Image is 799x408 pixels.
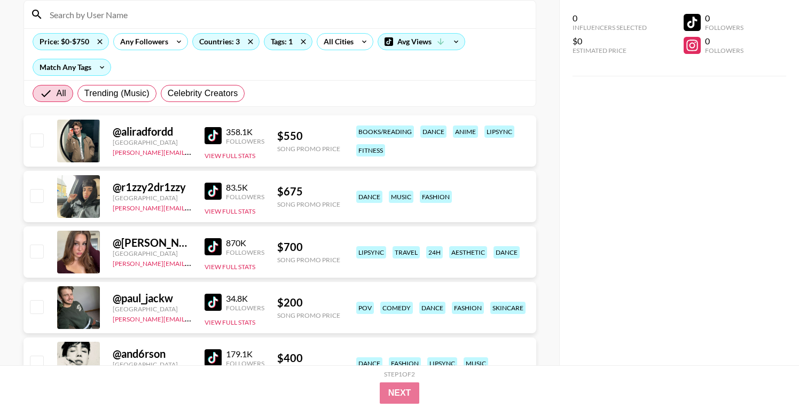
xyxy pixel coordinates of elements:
div: anime [453,125,478,138]
button: Next [380,382,420,404]
div: Tags: 1 [264,34,312,50]
div: Estimated Price [573,46,647,54]
div: Followers [226,193,264,201]
div: Followers [705,23,743,32]
span: Celebrity Creators [168,87,238,100]
div: Match Any Tags [33,59,111,75]
div: Step 1 of 2 [384,370,415,378]
div: [GEOGRAPHIC_DATA] [113,360,192,368]
button: View Full Stats [205,207,255,215]
div: books/reading [356,125,414,138]
div: Song Promo Price [277,256,340,264]
div: Followers [705,46,743,54]
div: @ [PERSON_NAME] [113,236,192,249]
div: aesthetic [449,246,487,258]
div: lipsync [356,246,386,258]
div: [GEOGRAPHIC_DATA] [113,249,192,257]
div: @ and6rson [113,347,192,360]
div: @ r1zzy2dr1zzy [113,181,192,194]
div: @ paul_jackw [113,292,192,305]
div: fashion [389,357,421,370]
div: Followers [226,359,264,367]
div: $ 200 [277,296,340,309]
a: [PERSON_NAME][EMAIL_ADDRESS][DOMAIN_NAME] [113,257,271,268]
div: 179.1K [226,349,264,359]
div: $ 675 [277,185,340,198]
button: View Full Stats [205,152,255,160]
div: 0 [705,13,743,23]
div: 870K [226,238,264,248]
div: $ 550 [277,129,340,143]
div: lipsync [427,357,457,370]
div: Countries: 3 [193,34,259,50]
div: fitness [356,144,385,156]
a: [PERSON_NAME][EMAIL_ADDRESS][DOMAIN_NAME] [113,313,271,323]
div: dance [493,246,520,258]
div: comedy [380,302,413,314]
div: Followers [226,137,264,145]
a: [PERSON_NAME][EMAIL_ADDRESS][DOMAIN_NAME] [113,202,271,212]
div: Avg Views [378,34,465,50]
div: $ 700 [277,240,340,254]
div: lipsync [484,125,514,138]
div: 34.8K [226,293,264,304]
div: music [464,357,488,370]
span: Trending (Music) [84,87,150,100]
div: [GEOGRAPHIC_DATA] [113,138,192,146]
div: [GEOGRAPHIC_DATA] [113,194,192,202]
div: 0 [705,36,743,46]
div: travel [393,246,420,258]
div: 83.5K [226,182,264,193]
img: TikTok [205,127,222,144]
div: skincare [490,302,526,314]
div: Followers [226,248,264,256]
div: dance [356,357,382,370]
div: [GEOGRAPHIC_DATA] [113,305,192,313]
div: @ aliradfordd [113,125,192,138]
div: Song Promo Price [277,311,340,319]
img: TikTok [205,294,222,311]
img: TikTok [205,238,222,255]
button: View Full Stats [205,318,255,326]
div: 24h [426,246,443,258]
div: fashion [420,191,452,203]
div: Followers [226,304,264,312]
iframe: Drift Widget Chat Controller [746,355,786,395]
div: Song Promo Price [277,145,340,153]
div: $0 [573,36,647,46]
div: 0 [573,13,647,23]
img: TikTok [205,349,222,366]
div: Influencers Selected [573,23,647,32]
a: [PERSON_NAME][EMAIL_ADDRESS][PERSON_NAME][PERSON_NAME][DOMAIN_NAME] [113,146,372,156]
div: $ 400 [277,351,340,365]
input: Search by User Name [43,6,529,23]
div: pov [356,302,374,314]
div: fashion [452,302,484,314]
div: dance [419,302,445,314]
div: All Cities [317,34,356,50]
img: TikTok [205,183,222,200]
div: dance [420,125,446,138]
div: music [389,191,413,203]
div: Price: $0-$750 [33,34,108,50]
div: 358.1K [226,127,264,137]
div: Song Promo Price [277,200,340,208]
span: All [57,87,66,100]
div: Any Followers [114,34,170,50]
button: View Full Stats [205,263,255,271]
div: dance [356,191,382,203]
